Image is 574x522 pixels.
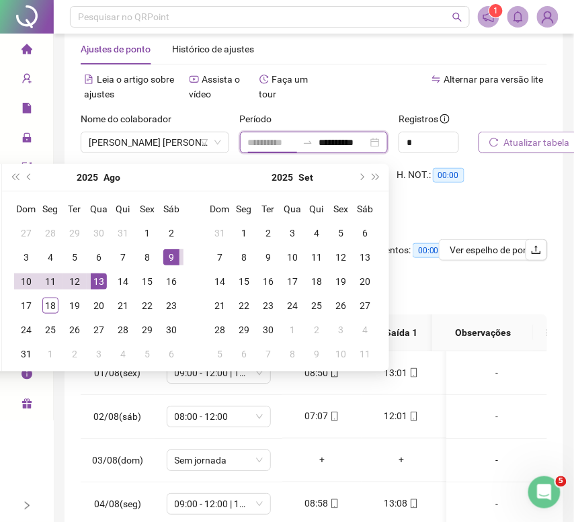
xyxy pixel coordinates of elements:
[163,322,179,338] div: 30
[538,7,558,27] img: 78430
[236,298,252,314] div: 22
[256,221,280,245] td: 2025-09-02
[280,342,304,366] td: 2025-10-08
[236,225,252,241] div: 1
[208,221,232,245] td: 2025-08-31
[284,346,300,362] div: 8
[111,294,135,318] td: 2025-08-21
[489,138,499,147] span: reload
[329,412,339,421] span: mobile
[353,245,377,269] td: 2025-09-13
[14,245,38,269] td: 2025-08-03
[175,494,263,514] span: 09:00 - 12:00 | 14:00 - 19:00
[14,197,38,221] th: Dom
[163,298,179,314] div: 23
[159,197,183,221] th: Sáb
[353,342,377,366] td: 2025-10-11
[104,164,121,191] button: month panel
[354,164,368,191] button: next-year
[399,112,450,126] span: Registros
[256,245,280,269] td: 2025-09-09
[163,249,179,265] div: 9
[212,346,228,362] div: 5
[91,346,107,362] div: 3
[87,294,111,318] td: 2025-08-20
[353,221,377,245] td: 2025-09-06
[84,75,93,84] span: file-text
[22,363,32,390] span: info-circle
[38,197,63,221] th: Seg
[42,322,58,338] div: 25
[63,245,87,269] td: 2025-08-05
[212,298,228,314] div: 21
[42,346,58,362] div: 1
[115,322,131,338] div: 28
[432,75,441,84] span: swap
[329,197,353,221] th: Sex
[175,363,263,383] span: 09:00 - 12:00 | 14:00 - 19:00
[272,164,293,191] button: year panel
[512,11,524,23] span: bell
[18,298,34,314] div: 17
[22,501,32,511] span: right
[91,225,107,241] div: 30
[22,164,37,191] button: prev-year
[260,225,276,241] div: 2
[139,298,155,314] div: 22
[67,346,83,362] div: 2
[94,411,142,422] span: 02/08(sáb)
[256,294,280,318] td: 2025-09-23
[22,38,32,64] span: home
[22,156,32,183] span: export
[232,294,256,318] td: 2025-09-22
[208,269,232,294] td: 2025-09-14
[38,294,63,318] td: 2025-08-18
[232,269,256,294] td: 2025-09-15
[284,225,300,241] div: 3
[333,273,349,290] div: 19
[357,225,373,241] div: 6
[329,342,353,366] td: 2025-10-10
[353,318,377,342] td: 2025-10-04
[493,6,498,15] span: 1
[175,450,263,470] span: Sem jornada
[38,221,63,245] td: 2025-07-28
[18,322,34,338] div: 24
[135,245,159,269] td: 2025-08-08
[7,164,22,191] button: super-prev-year
[280,269,304,294] td: 2025-09-17
[91,322,107,338] div: 27
[91,273,107,290] div: 13
[236,273,252,290] div: 15
[357,298,373,314] div: 27
[457,453,536,468] div: -
[208,197,232,221] th: Dom
[439,239,548,261] button: Ver espelho de ponto
[77,164,99,191] button: year panel
[135,318,159,342] td: 2025-08-29
[115,225,131,241] div: 31
[200,138,208,146] span: filter
[236,249,252,265] div: 8
[304,318,329,342] td: 2025-10-02
[14,294,38,318] td: 2025-08-17
[280,294,304,318] td: 2025-09-24
[87,197,111,221] th: Qua
[63,342,87,366] td: 2025-09-02
[38,269,63,294] td: 2025-08-11
[22,126,32,153] span: lock
[111,269,135,294] td: 2025-08-14
[67,225,83,241] div: 29
[139,249,155,265] div: 8
[95,367,141,378] span: 01/08(sex)
[139,346,155,362] div: 5
[531,245,542,255] span: upload
[372,496,430,511] div: 13:08
[38,245,63,269] td: 2025-08-04
[135,221,159,245] td: 2025-08-01
[309,322,325,338] div: 2
[309,225,325,241] div: 4
[92,455,143,466] span: 03/08(dom)
[556,476,567,487] span: 5
[259,74,309,99] span: Faça um tour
